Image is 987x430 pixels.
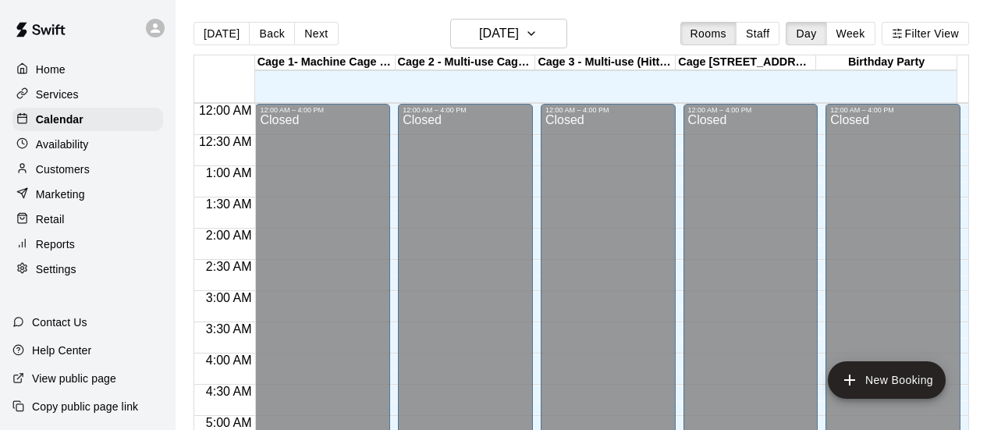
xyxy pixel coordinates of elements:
div: Cage 1- Machine Cage - FungoMan 55'x14'Wide [255,55,396,70]
div: 12:00 AM – 4:00 PM [830,106,956,114]
button: Rooms [680,22,737,45]
div: Cage 3 - Multi-use (Hitting, Fielding, Pitching work) 75x13' Cage [535,55,676,70]
p: Services [36,87,79,102]
p: Copy public page link [32,399,138,414]
a: Customers [12,158,163,181]
p: Reports [36,236,75,252]
span: 1:00 AM [202,166,256,179]
span: 2:30 AM [202,260,256,273]
button: add [828,361,946,399]
p: Retail [36,211,65,227]
a: Reports [12,233,163,256]
button: Week [826,22,875,45]
span: 12:30 AM [195,135,256,148]
p: View public page [32,371,116,386]
span: 2:00 AM [202,229,256,242]
span: 4:00 AM [202,354,256,367]
span: 5:00 AM [202,416,256,429]
div: 12:00 AM – 4:00 PM [403,106,528,114]
span: 4:30 AM [202,385,256,398]
a: Calendar [12,108,163,131]
p: Settings [36,261,76,277]
div: 12:00 AM – 4:00 PM [545,106,671,114]
span: 1:30 AM [202,197,256,211]
div: Birthday Party [816,55,957,70]
div: Cage 2 - Multi-use Cage 55' Long by 14' Wide (No Machine) [396,55,536,70]
button: Staff [736,22,780,45]
p: Customers [36,162,90,177]
button: [DATE] [450,19,567,48]
div: 12:00 AM – 4:00 PM [260,106,385,114]
a: Home [12,58,163,81]
button: Next [294,22,338,45]
span: 3:00 AM [202,291,256,304]
h6: [DATE] [479,23,519,44]
p: Help Center [32,343,91,358]
a: Marketing [12,183,163,206]
button: [DATE] [193,22,250,45]
p: Calendar [36,112,83,127]
a: Settings [12,258,163,281]
button: Back [249,22,295,45]
a: Services [12,83,163,106]
span: 3:30 AM [202,322,256,336]
a: Availability [12,133,163,156]
button: Day [786,22,826,45]
div: Cage [STREET_ADDRESS] [676,55,816,70]
button: Filter View [882,22,969,45]
p: Marketing [36,187,85,202]
a: Retail [12,208,163,231]
p: Contact Us [32,315,87,330]
div: 12:00 AM – 4:00 PM [688,106,814,114]
p: Availability [36,137,89,152]
span: 12:00 AM [195,104,256,117]
p: Home [36,62,66,77]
